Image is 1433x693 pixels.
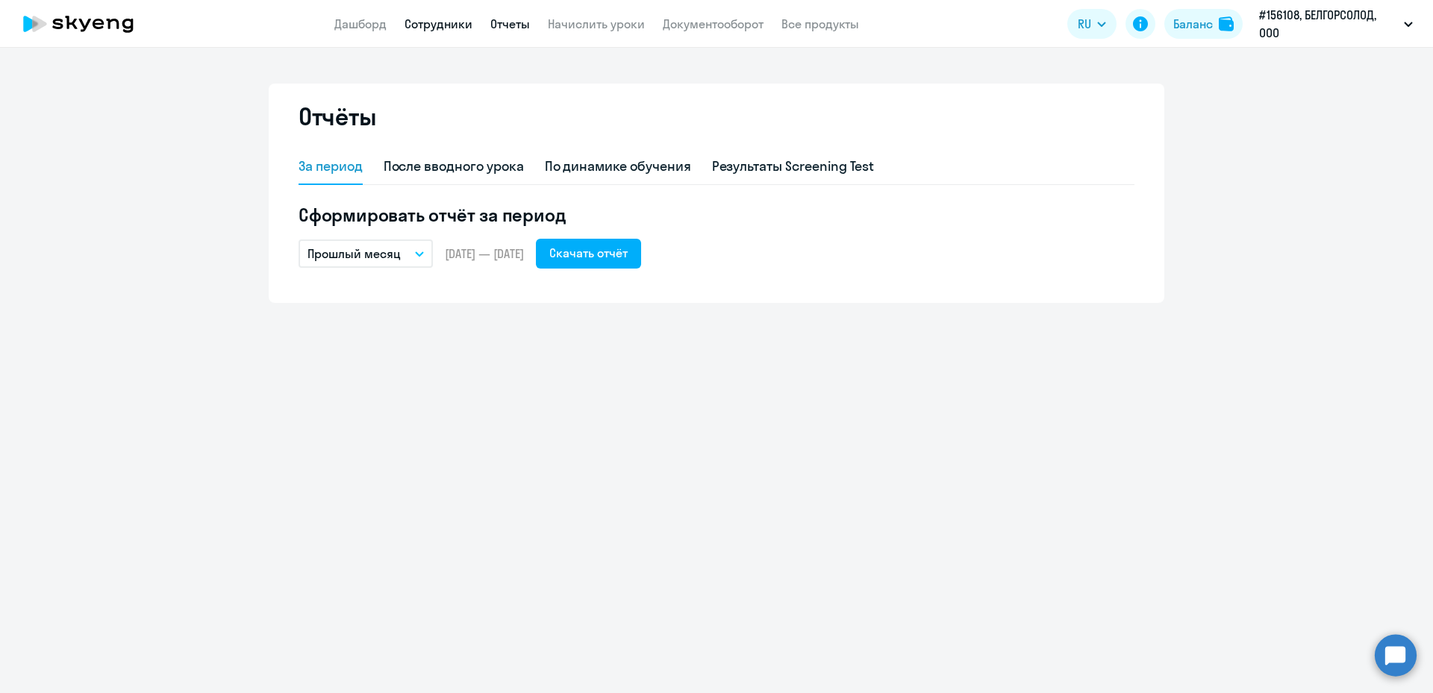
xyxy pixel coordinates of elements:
div: Скачать отчёт [549,244,628,262]
h5: Сформировать отчёт за период [299,203,1134,227]
button: Балансbalance [1164,9,1243,39]
div: После вводного урока [384,157,524,176]
h2: Отчёты [299,101,376,131]
p: #156108, БЕЛГОРСОЛОД, ООО [1259,6,1398,42]
a: Документооборот [663,16,764,31]
button: RU [1067,9,1117,39]
p: Прошлый месяц [307,245,401,263]
span: [DATE] — [DATE] [445,245,524,262]
div: За период [299,157,363,176]
button: Прошлый месяц [299,239,433,268]
div: По динамике обучения [545,157,691,176]
button: Скачать отчёт [536,239,641,269]
span: RU [1078,15,1091,33]
div: Баланс [1173,15,1213,33]
div: Результаты Screening Test [712,157,875,176]
a: Отчеты [490,16,530,31]
a: Дашборд [334,16,387,31]
button: #156108, БЕЛГОРСОЛОД, ООО [1252,6,1420,42]
a: Начислить уроки [548,16,645,31]
a: Все продукты [781,16,859,31]
a: Сотрудники [405,16,472,31]
img: balance [1219,16,1234,31]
